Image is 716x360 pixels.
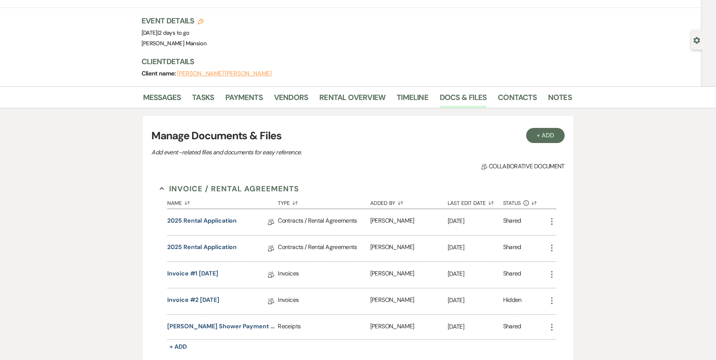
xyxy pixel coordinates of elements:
[151,148,416,157] p: Add event–related files and documents for easy reference.
[370,288,448,314] div: [PERSON_NAME]
[225,91,263,108] a: Payments
[503,243,521,254] div: Shared
[481,162,564,171] span: Collaborative document
[448,269,503,279] p: [DATE]
[142,29,189,37] span: [DATE]
[151,128,564,144] h3: Manage Documents & Files
[370,194,448,209] button: Added By
[503,216,521,228] div: Shared
[498,91,537,108] a: Contacts
[370,262,448,288] div: [PERSON_NAME]
[142,56,564,67] h3: Client Details
[503,295,522,307] div: Hidden
[548,91,572,108] a: Notes
[167,243,237,254] a: 2025 Rental Application
[167,216,237,228] a: 2025 Rental Application
[143,91,181,108] a: Messages
[278,262,370,288] div: Invoices
[448,295,503,305] p: [DATE]
[167,295,219,307] a: Invoice #2 [DATE]
[278,209,370,235] div: Contracts / Rental Agreements
[503,269,521,281] div: Shared
[278,315,370,339] div: Receipts
[693,36,700,43] button: Open lead details
[278,194,370,209] button: Type
[448,194,503,209] button: Last Edit Date
[370,209,448,235] div: [PERSON_NAME]
[448,322,503,332] p: [DATE]
[448,216,503,226] p: [DATE]
[503,322,521,332] div: Shared
[278,288,370,314] div: Invoices
[278,235,370,262] div: Contracts / Rental Agreements
[370,235,448,262] div: [PERSON_NAME]
[167,194,278,209] button: Name
[167,322,275,331] button: [PERSON_NAME] Shower Payment Check #1346
[160,183,299,194] button: Invoice / Rental Agreements
[503,194,547,209] button: Status
[167,269,218,281] a: Invoice #1 [DATE]
[167,342,189,352] button: + Add
[142,40,207,47] span: [PERSON_NAME] Mansion
[142,69,177,77] span: Client name:
[274,91,308,108] a: Vendors
[448,243,503,252] p: [DATE]
[526,128,565,143] button: + Add
[157,29,189,37] span: |
[440,91,487,108] a: Docs & Files
[370,315,448,339] div: [PERSON_NAME]
[192,91,214,108] a: Tasks
[177,71,272,77] button: [PERSON_NAME]'[PERSON_NAME]
[142,15,207,26] h3: Event Details
[159,29,189,37] span: 2 days to go
[169,343,187,351] span: + Add
[503,200,521,206] span: Status
[397,91,428,108] a: Timeline
[319,91,385,108] a: Rental Overview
